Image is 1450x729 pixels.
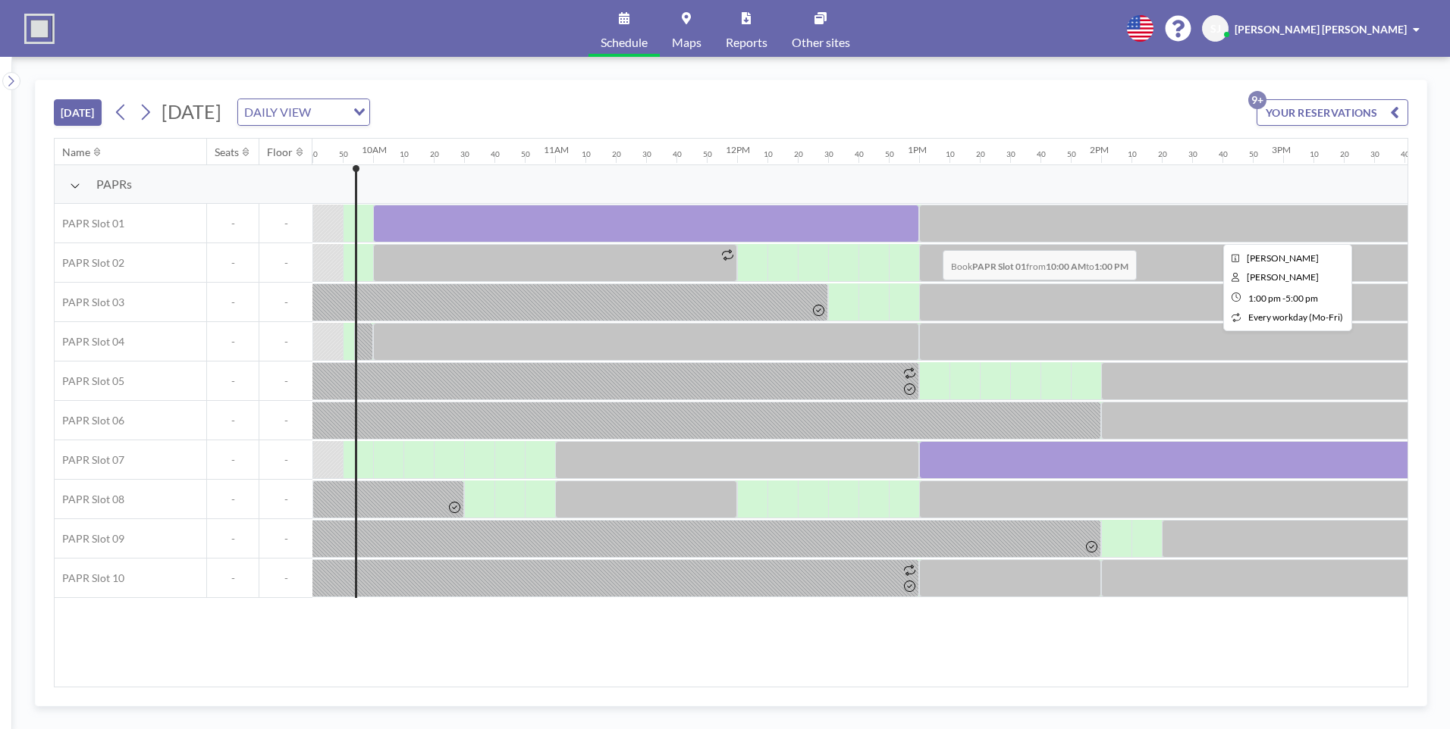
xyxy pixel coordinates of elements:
[1401,149,1410,159] div: 40
[207,217,259,230] span: -
[55,217,124,230] span: PAPR Slot 01
[1310,149,1319,159] div: 10
[1282,293,1285,304] span: -
[1046,261,1086,272] b: 10:00 AM
[673,149,682,159] div: 40
[612,149,621,159] div: 20
[1247,271,1319,283] span: Henry An
[207,256,259,270] span: -
[55,296,124,309] span: PAPR Slot 03
[1272,144,1291,155] div: 3PM
[207,414,259,427] span: -
[162,100,221,123] span: [DATE]
[1257,99,1408,126] button: YOUR RESERVATIONS9+
[491,149,500,159] div: 40
[544,144,569,155] div: 11AM
[943,250,1137,280] span: Book from to
[601,36,648,48] span: Schedule
[259,532,312,546] span: -
[259,217,312,230] span: -
[460,149,469,159] div: 30
[1188,149,1197,159] div: 30
[1248,293,1281,304] span: 1:00 PM
[1219,149,1228,159] div: 40
[315,102,344,122] input: Search for option
[55,453,124,467] span: PAPR Slot 07
[582,149,591,159] div: 10
[1248,91,1266,109] p: 9+
[1340,149,1349,159] div: 20
[430,149,439,159] div: 20
[1067,149,1076,159] div: 50
[908,144,927,155] div: 1PM
[1158,149,1167,159] div: 20
[207,571,259,585] span: -
[946,149,955,159] div: 10
[642,149,651,159] div: 30
[362,144,387,155] div: 10AM
[726,144,750,155] div: 12PM
[1248,311,1343,323] span: every workday (Mo-Fri)
[96,177,132,192] span: PAPRs
[792,36,850,48] span: Other sites
[54,99,102,126] button: [DATE]
[1249,149,1258,159] div: 50
[1235,23,1407,36] span: [PERSON_NAME] [PERSON_NAME]
[55,493,124,506] span: PAPR Slot 08
[824,149,833,159] div: 30
[1210,22,1221,36] span: SJ
[794,149,803,159] div: 20
[207,374,259,388] span: -
[855,149,864,159] div: 40
[55,374,124,388] span: PAPR Slot 05
[1247,252,1319,264] span: Henry An
[55,256,124,270] span: PAPR Slot 02
[55,532,124,546] span: PAPR Slot 09
[259,453,312,467] span: -
[207,532,259,546] span: -
[259,296,312,309] span: -
[259,374,312,388] span: -
[1006,149,1015,159] div: 30
[1285,293,1318,304] span: 5:00 PM
[24,14,55,44] img: organization-logo
[267,145,293,159] div: Floor
[259,256,312,270] span: -
[259,335,312,349] span: -
[259,571,312,585] span: -
[1370,149,1379,159] div: 30
[1037,149,1046,159] div: 40
[309,149,318,159] div: 40
[55,414,124,427] span: PAPR Slot 06
[259,493,312,506] span: -
[62,145,90,159] div: Name
[207,335,259,349] span: -
[207,493,259,506] span: -
[1128,149,1137,159] div: 10
[207,453,259,467] span: -
[703,149,712,159] div: 50
[972,261,1026,272] b: PAPR Slot 01
[207,296,259,309] span: -
[672,36,701,48] span: Maps
[55,571,124,585] span: PAPR Slot 10
[726,36,767,48] span: Reports
[764,149,773,159] div: 10
[55,335,124,349] span: PAPR Slot 04
[215,145,239,159] div: Seats
[885,149,894,159] div: 50
[1090,144,1109,155] div: 2PM
[339,149,348,159] div: 50
[259,414,312,427] span: -
[241,102,314,122] span: DAILY VIEW
[1094,261,1128,272] b: 1:00 PM
[521,149,530,159] div: 50
[976,149,985,159] div: 20
[238,99,369,125] div: Search for option
[400,149,409,159] div: 10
